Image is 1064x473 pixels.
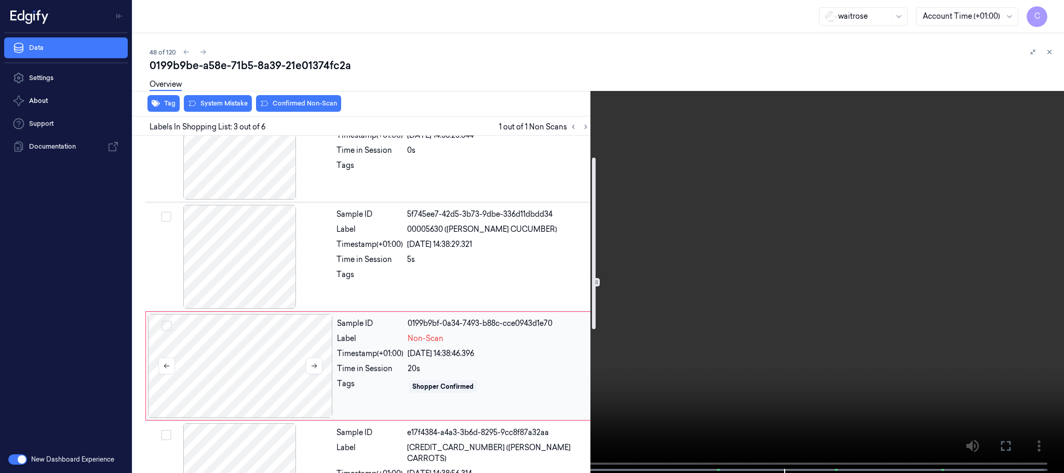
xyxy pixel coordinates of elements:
[336,160,403,177] div: Tags
[161,430,171,440] button: Select row
[407,130,590,141] div: [DATE] 14:38:23.644
[150,79,182,91] a: Overview
[336,442,403,464] div: Label
[150,48,176,57] span: 48 of 120
[408,363,589,374] div: 20s
[408,333,443,344] span: Non-Scan
[337,318,403,329] div: Sample ID
[336,145,403,156] div: Time in Session
[337,333,403,344] div: Label
[336,130,403,141] div: Timestamp (+01:00)
[408,348,589,359] div: [DATE] 14:38:46.396
[337,348,403,359] div: Timestamp (+01:00)
[256,95,341,112] button: Confirmed Non-Scan
[336,269,403,286] div: Tags
[336,254,403,265] div: Time in Session
[336,427,403,438] div: Sample ID
[407,239,590,250] div: [DATE] 14:38:29.321
[150,58,1056,73] div: 0199b9be-a58e-71b5-8a39-21e01374fc2a
[4,90,128,111] button: About
[408,318,589,329] div: 0199b9bf-0a34-7493-b88c-cce0943d1e70
[4,136,128,157] a: Documentation
[407,224,557,235] span: 00005630 ([PERSON_NAME] CUCUMBER)
[407,442,590,464] span: [CREDIT_CARD_NUMBER] ([PERSON_NAME] CARROTS)
[407,209,590,220] div: 5f745ee7-42d5-3b73-9dbe-336d11dbdd34
[499,121,592,133] span: 1 out of 1 Non Scans
[161,321,172,331] button: Select row
[4,113,128,134] a: Support
[184,95,252,112] button: System Mistake
[150,122,265,133] span: Labels In Shopping List: 3 out of 6
[337,363,403,374] div: Time in Session
[337,378,403,395] div: Tags
[407,427,590,438] div: e17f4384-a4a3-3b6d-8295-9cc8f87a32aa
[412,382,474,391] div: Shopper Confirmed
[147,95,180,112] button: Tag
[1027,6,1047,27] button: C
[4,37,128,58] a: Data
[111,8,128,24] button: Toggle Navigation
[336,239,403,250] div: Timestamp (+01:00)
[336,209,403,220] div: Sample ID
[336,224,403,235] div: Label
[161,212,171,222] button: Select row
[407,145,590,156] div: 0s
[4,68,128,88] a: Settings
[407,254,590,265] div: 5s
